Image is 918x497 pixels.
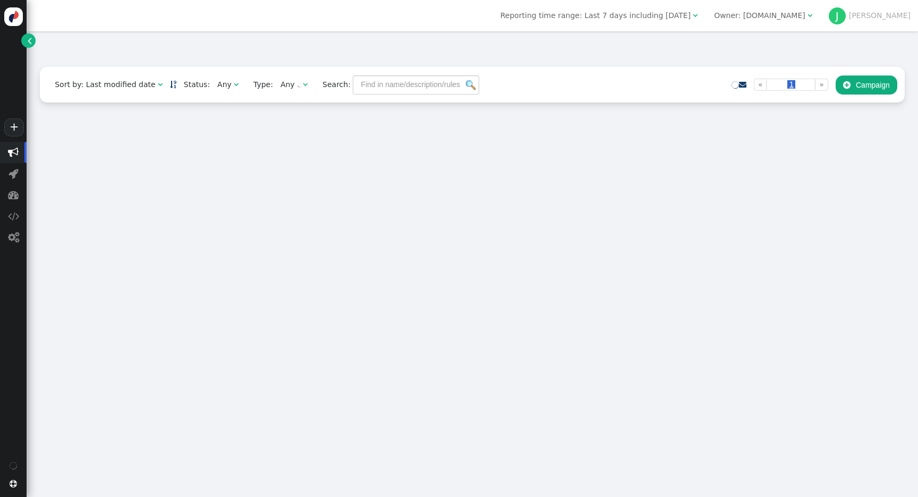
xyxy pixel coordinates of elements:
[246,79,273,90] span: Type:
[55,79,155,90] div: Sort by: Last modified date
[28,35,32,46] span: 
[280,79,295,90] div: Any
[8,232,19,243] span: 
[4,7,23,26] img: logo-icon.svg
[714,10,805,21] div: Owner: [DOMAIN_NAME]
[10,480,17,487] span: 
[21,33,36,48] a: 
[815,79,828,91] a: »
[836,75,897,95] button: Campaign
[217,79,232,90] div: Any
[176,79,210,90] span: Status:
[829,11,911,20] a: J[PERSON_NAME]
[8,147,19,158] span: 
[8,168,19,179] span: 
[158,81,163,88] span: 
[297,82,303,88] img: loading.gif
[843,81,851,89] span: 
[739,81,746,88] span: 
[353,75,479,95] input: Find in name/description/rules
[466,80,475,90] img: icon_search.png
[303,81,308,88] span: 
[500,11,691,20] span: Reporting time range: Last 7 days including [DATE]
[234,81,239,88] span: 
[8,211,19,221] span: 
[170,81,176,88] span: Sorted in descending order
[754,79,767,91] a: «
[4,118,23,136] a: +
[315,80,351,89] span: Search:
[693,12,698,19] span: 
[829,7,846,24] div: J
[170,80,176,89] a: 
[787,80,795,89] span: 1
[739,80,746,89] a: 
[8,190,19,200] span: 
[807,12,812,19] span: 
